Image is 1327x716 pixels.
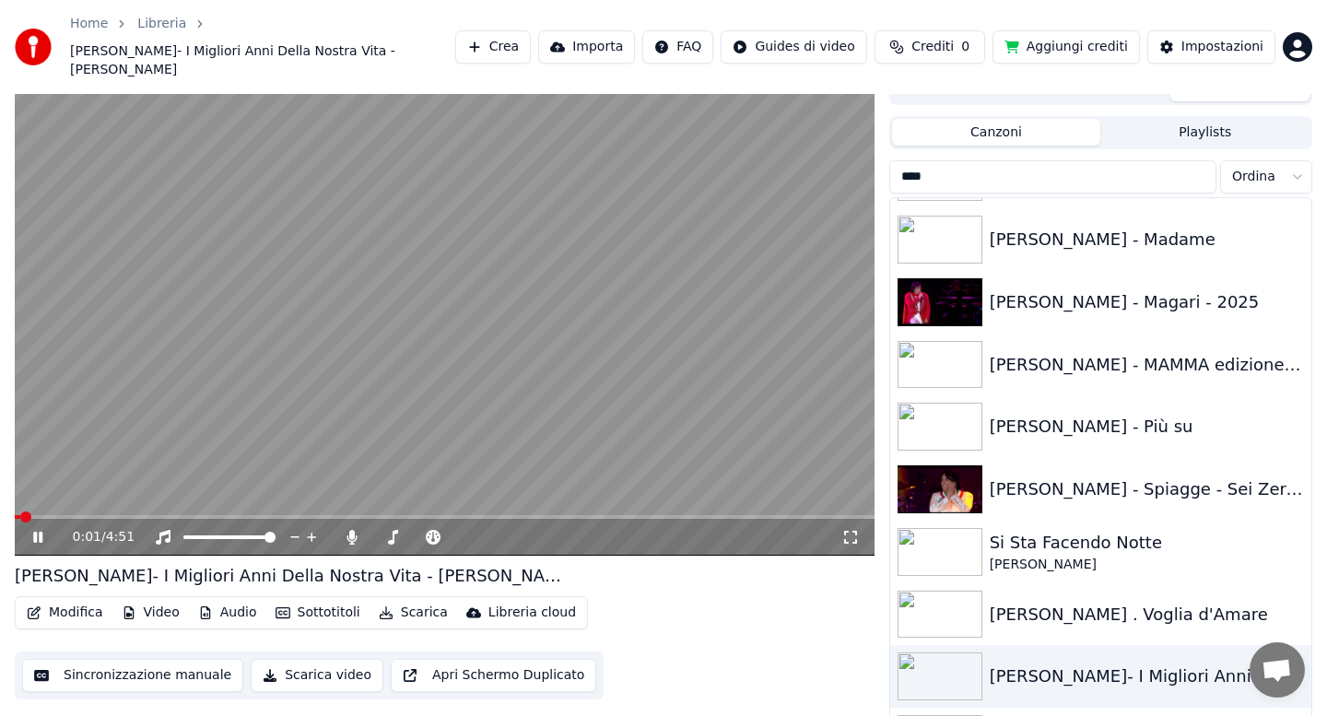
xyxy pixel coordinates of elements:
[721,30,866,64] button: Guides di video
[455,30,531,64] button: Crea
[992,30,1140,64] button: Aggiungi crediti
[990,530,1304,556] div: Si Sta Facendo Notte
[391,659,596,692] button: Apri Schermo Duplicato
[1100,119,1309,146] button: Playlists
[19,600,111,626] button: Modifica
[1232,168,1275,186] span: Ordina
[1147,30,1275,64] button: Impostazioni
[114,600,187,626] button: Video
[642,30,713,64] button: FAQ
[137,15,186,33] a: Libreria
[70,42,455,79] span: [PERSON_NAME]- I Migliori Anni Della Nostra Vita - [PERSON_NAME]
[538,30,635,64] button: Importa
[990,227,1304,252] div: [PERSON_NAME] - Madame
[488,604,576,622] div: Libreria cloud
[70,15,455,79] nav: breadcrumb
[990,414,1304,440] div: [PERSON_NAME] - Più su
[251,659,383,692] button: Scarica video
[1181,38,1263,56] div: Impostazioni
[990,556,1304,574] div: [PERSON_NAME]
[990,476,1304,502] div: [PERSON_NAME] - Spiagge - Sei Zero 2010
[22,659,243,692] button: Sincronizzazione manuale
[961,38,969,56] span: 0
[990,352,1304,378] div: [PERSON_NAME] - MAMMA edizione unica
[371,600,455,626] button: Scarica
[15,29,52,65] img: youka
[990,289,1304,315] div: [PERSON_NAME] - Magari - 2025
[106,528,135,546] span: 4:51
[875,30,985,64] button: Crediti0
[15,563,568,589] div: [PERSON_NAME]- I Migliori Anni Della Nostra Vita - [PERSON_NAME]
[892,119,1101,146] button: Canzoni
[191,600,264,626] button: Audio
[1250,642,1305,698] div: Aprire la chat
[73,528,101,546] span: 0:01
[990,602,1304,628] div: [PERSON_NAME] . Voglia d'Amare
[911,38,954,56] span: Crediti
[268,600,368,626] button: Sottotitoli
[73,528,117,546] div: /
[990,663,1304,689] div: [PERSON_NAME]- I Migliori Anni Della Nostra Vita - [PERSON_NAME]
[70,15,108,33] a: Home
